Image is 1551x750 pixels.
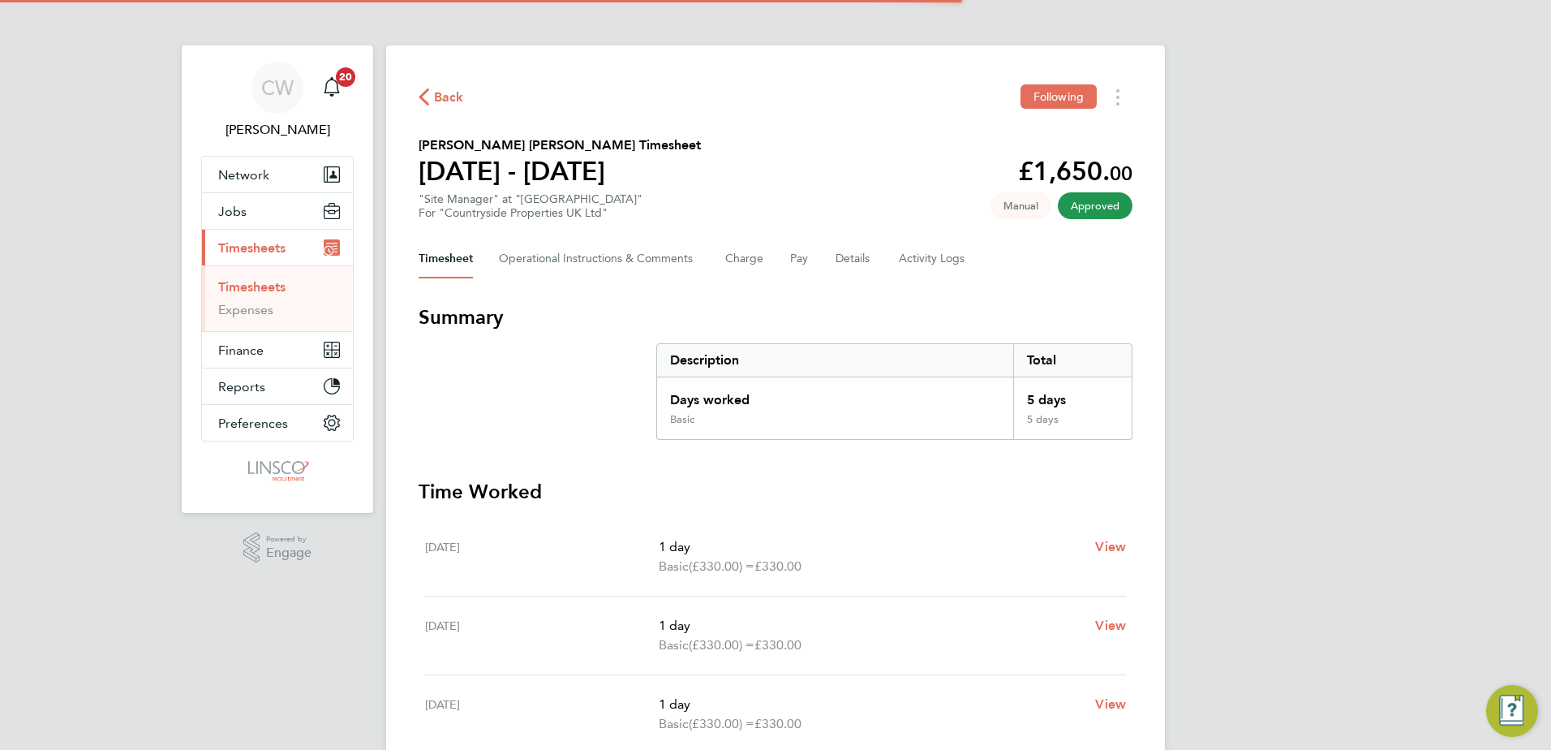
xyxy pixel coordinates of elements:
a: CW[PERSON_NAME] [201,62,354,140]
a: Go to home page [201,458,354,484]
div: 5 days [1013,377,1132,413]
div: "Site Manager" at "[GEOGRAPHIC_DATA]" [419,192,642,220]
button: Jobs [202,193,353,229]
span: Jobs [218,204,247,219]
img: linsco-logo-retina.png [243,458,311,484]
a: Expenses [218,302,273,317]
div: Days worked [657,377,1013,413]
div: [DATE] [425,537,659,576]
button: Preferences [202,405,353,441]
span: 00 [1110,162,1132,185]
div: 5 days [1013,413,1132,439]
span: Following [1033,89,1084,104]
button: Activity Logs [899,239,967,278]
a: Timesheets [218,279,286,295]
button: Charge [725,239,764,278]
div: [DATE] [425,616,659,655]
span: Network [218,167,269,183]
span: Basic [659,714,689,734]
span: (£330.00) = [689,716,754,731]
span: Timesheets [218,240,286,256]
p: 1 day [659,616,1082,636]
a: View [1095,537,1126,557]
span: Chloe Whittall [201,120,354,140]
h3: Summary [419,304,1132,330]
button: Timesheet [419,239,473,278]
h1: [DATE] - [DATE] [419,155,701,187]
div: Description [657,344,1013,377]
button: Following [1020,84,1097,109]
span: (£330.00) = [689,558,754,574]
span: Reports [218,379,265,394]
button: Operational Instructions & Comments [499,239,699,278]
a: View [1095,616,1126,636]
span: View [1095,696,1126,712]
button: Finance [202,332,353,368]
span: View [1095,539,1126,554]
span: Finance [218,343,264,358]
span: View [1095,618,1126,633]
span: (£330.00) = [689,637,754,653]
span: CW [261,77,294,98]
div: Timesheets [202,265,353,331]
div: Summary [656,343,1132,440]
h2: [PERSON_NAME] [PERSON_NAME] Timesheet [419,136,701,155]
span: 20 [336,67,355,87]
span: Basic [659,557,689,576]
button: Back [419,87,464,107]
span: This timesheet has been approved. [1058,192,1132,219]
a: Powered byEngage [243,532,312,563]
div: For "Countryside Properties UK Ltd" [419,206,642,220]
button: Reports [202,369,353,404]
button: Pay [790,239,810,278]
button: Network [202,157,353,192]
p: 1 day [659,537,1082,557]
div: Basic [670,413,694,426]
button: Details [836,239,873,278]
span: Preferences [218,416,288,431]
div: [DATE] [425,695,659,734]
app-decimal: £1,650. [1018,156,1132,187]
span: Powered by [266,532,311,546]
h3: Time Worked [419,479,1132,505]
span: £330.00 [754,637,801,653]
button: Timesheets [202,230,353,265]
span: £330.00 [754,716,801,731]
span: Engage [266,546,311,560]
span: Basic [659,636,689,655]
a: 20 [316,62,348,114]
nav: Main navigation [182,45,373,513]
span: Back [434,88,464,107]
button: Timesheets Menu [1103,84,1132,110]
p: 1 day [659,695,1082,714]
a: View [1095,695,1126,714]
span: This timesheet was manually created. [990,192,1051,219]
div: Total [1013,344,1132,377]
button: Engage Resource Center [1486,685,1538,737]
span: £330.00 [754,558,801,574]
